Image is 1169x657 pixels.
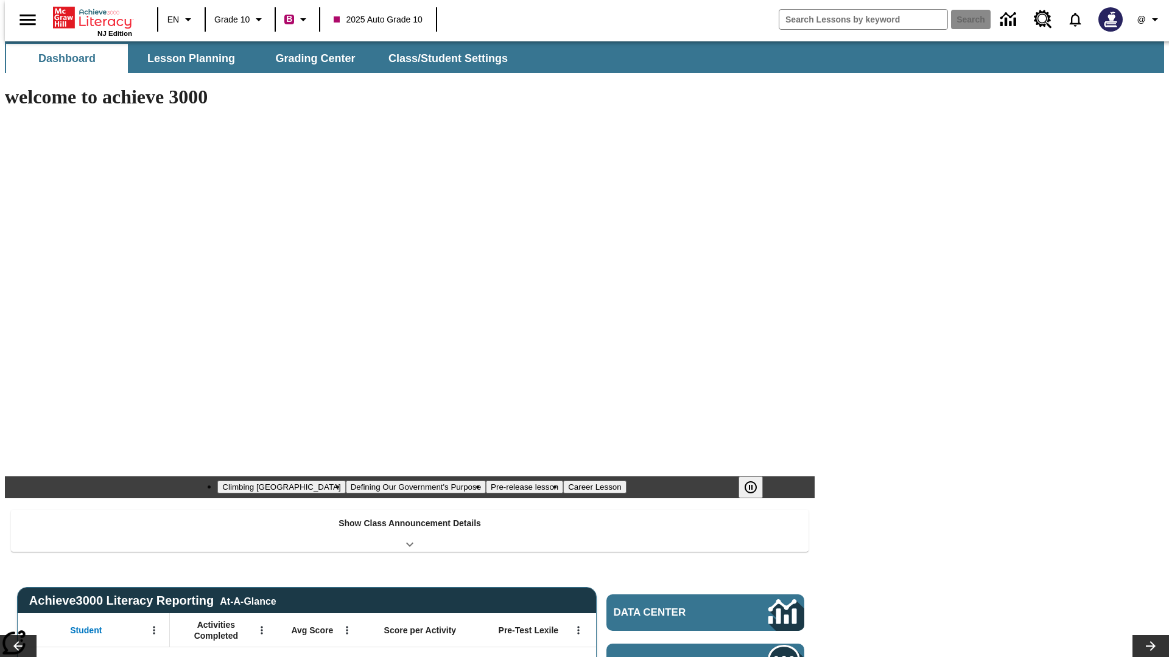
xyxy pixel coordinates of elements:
span: B [286,12,292,27]
button: Open Menu [253,621,271,639]
button: Select a new avatar [1091,4,1130,35]
button: Grade: Grade 10, Select a grade [209,9,271,30]
a: Resource Center, Will open in new tab [1027,3,1059,36]
div: At-A-Glance [220,594,276,607]
span: Score per Activity [384,625,457,636]
div: SubNavbar [5,44,519,73]
button: Slide 2 Defining Our Government's Purpose [346,481,486,493]
button: Open Menu [145,621,163,639]
span: Grade 10 [214,13,250,26]
div: Pause [739,476,775,498]
span: Student [70,625,102,636]
button: Lesson Planning [130,44,252,73]
span: 2025 Auto Grade 10 [334,13,422,26]
button: Slide 4 Career Lesson [563,481,626,493]
button: Open side menu [10,2,46,38]
span: Achieve3000 Literacy Reporting [29,594,276,608]
button: Class/Student Settings [379,44,518,73]
button: Open Menu [569,621,588,639]
div: Home [53,4,132,37]
button: Pause [739,476,763,498]
button: Language: EN, Select a language [162,9,201,30]
a: Home [53,5,132,30]
span: Pre-Test Lexile [499,625,559,636]
span: @ [1137,13,1145,26]
span: Data Center [614,607,728,619]
button: Open Menu [338,621,356,639]
button: Slide 1 Climbing Mount Tai [217,481,345,493]
button: Profile/Settings [1130,9,1169,30]
a: Data Center [993,3,1027,36]
a: Data Center [606,594,804,631]
h1: welcome to achieve 3000 [5,86,815,108]
button: Lesson carousel, Next [1132,635,1169,657]
button: Slide 3 Pre-release lesson [486,481,563,493]
span: NJ Edition [97,30,132,37]
button: Boost Class color is violet red. Change class color [279,9,315,30]
span: Avg Score [291,625,333,636]
img: Avatar [1098,7,1123,32]
button: Dashboard [6,44,128,73]
a: Notifications [1059,4,1091,35]
input: search field [779,10,947,29]
span: Activities Completed [176,619,256,641]
div: Show Class Announcement Details [11,510,809,552]
span: EN [167,13,179,26]
div: SubNavbar [5,41,1164,73]
p: Show Class Announcement Details [339,517,481,530]
button: Grading Center [255,44,376,73]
